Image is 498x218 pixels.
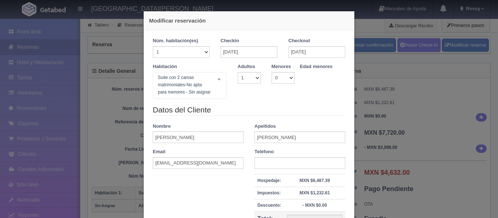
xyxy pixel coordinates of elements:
span: Suite con 2 camas matrimoniales-No apta para menores - Sin asignar [156,74,212,96]
label: Checkout [288,37,310,44]
strong: MXN $1,232.61 [299,190,330,195]
label: Email [153,148,166,155]
strong: MXN $6,487.39 [299,178,330,183]
label: Teléfono [254,148,274,155]
legend: Datos del Cliente [153,104,345,116]
input: DD-MM-AAAA [288,46,345,58]
label: Nombre [153,123,171,130]
label: Menores [272,63,291,70]
h4: Modificar reservación [149,17,349,24]
th: Hospedaje: [254,174,284,187]
input: Seleccionar hab. [156,74,160,86]
input: DD-MM-AAAA [221,46,277,58]
label: Adultos [238,63,255,70]
strong: - MXN $0.00 [302,203,327,208]
th: Descuento: [254,199,284,211]
label: Habitación [153,63,177,70]
label: Edad menores [300,63,333,70]
label: Checkin [221,37,239,44]
label: Núm. habitación(es) [153,37,198,44]
label: Apellidos [254,123,276,130]
th: Impuestos: [254,187,284,199]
